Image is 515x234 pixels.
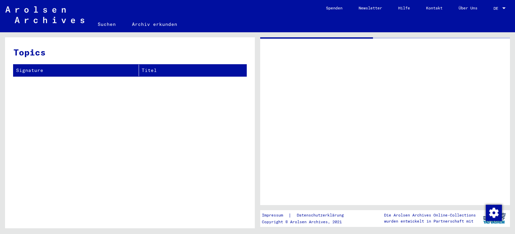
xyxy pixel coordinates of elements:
[90,16,124,32] a: Suchen
[13,46,246,59] h3: Topics
[291,212,352,219] a: Datenschutzerklärung
[262,212,352,219] div: |
[139,65,246,76] th: Titel
[384,218,476,224] p: wurden entwickelt in Partnerschaft mit
[262,212,288,219] a: Impressum
[494,6,501,11] span: DE
[5,6,84,23] img: Arolsen_neg.svg
[13,65,139,76] th: Signature
[262,219,352,225] p: Copyright © Arolsen Archives, 2021
[384,212,476,218] p: Die Arolsen Archives Online-Collections
[482,210,507,227] img: yv_logo.png
[124,16,185,32] a: Archiv erkunden
[486,205,502,221] img: Zustimmung ändern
